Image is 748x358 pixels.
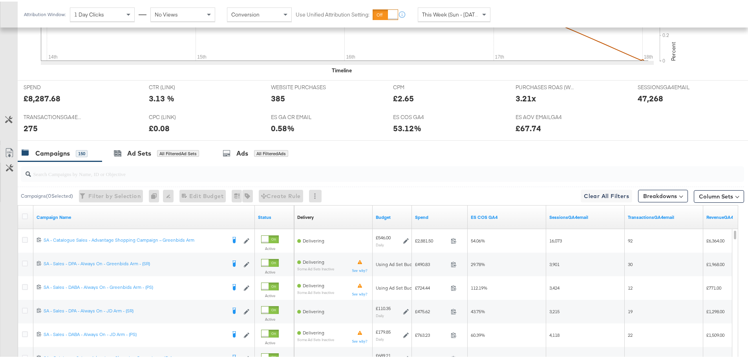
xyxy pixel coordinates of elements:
[303,281,324,287] span: Delivering
[76,149,88,156] div: 150
[261,292,279,297] label: Active
[261,244,279,250] label: Active
[297,336,334,340] sub: Some Ad Sets Inactive
[471,213,543,219] a: ES COS GA4
[549,213,622,219] a: Sessions - The total number of sessions
[628,307,633,313] span: 19
[628,260,633,266] span: 30
[44,283,226,289] div: SA - Sales - DABA - Always On - Greenbids Arm - (PS)
[149,188,163,201] div: 0
[706,236,724,242] span: £6,364.00
[415,307,448,313] span: £475.62
[332,65,352,73] div: Timeline
[21,191,73,198] div: Campaigns ( 0 Selected)
[149,121,170,132] div: £0.08
[628,213,700,219] a: Transactions - The total number of transactions
[44,306,226,312] div: SA - Sales - DPA - Always On - JD Arm - (SR)
[303,257,324,263] span: Delivering
[376,260,419,266] div: Using Ad Set Budget
[303,328,324,334] span: Delivering
[74,9,104,17] span: 1 Day Clicks
[271,112,330,119] span: ES GA CR EMAIL
[44,235,226,243] a: SA - Catalogue Sales - Advantage Shopping Campaign – Greenbids Arm
[706,307,724,313] span: £1,298.00
[549,330,560,336] span: 4,118
[516,112,574,119] span: ES AOV EMAILGA4
[516,121,541,132] div: £67.74
[376,327,391,334] div: £179.85
[155,9,178,17] span: No Views
[638,82,697,90] span: SESSIONSGA4EMAIL
[44,259,226,265] div: SA - Sales - DPA - Always On - Greenbids Arm - (SR)
[415,260,448,266] span: £490.83
[628,236,633,242] span: 92
[254,149,288,156] div: All Filtered Ads
[44,306,226,314] a: SA - Sales - DPA - Always On - JD Arm - (SR)
[35,147,70,156] div: Campaigns
[581,188,632,201] button: Clear All Filters
[393,121,421,132] div: 53.12%
[549,283,560,289] span: 3,424
[258,213,291,219] a: Shows the current state of your Ad Campaign.
[376,351,391,357] div: £689.21
[24,10,66,16] div: Attribution Window:
[44,330,226,338] a: SA - Sales - DABA - Always On - JD Arm - (PS)
[296,9,369,17] label: Use Unified Attribution Setting:
[628,283,633,289] span: 12
[516,82,574,90] span: PURCHASES ROAS (WEBSITE EVENTS)
[31,162,678,177] input: Search Campaigns by Name, ID or Objective
[393,91,414,103] div: £2.65
[422,9,481,17] span: This Week (Sun - [DATE])
[297,213,314,219] div: Delivery
[44,235,226,242] div: SA - Catalogue Sales - Advantage Shopping Campaign – Greenbids Arm
[271,91,285,103] div: 385
[471,307,485,313] span: 43.75%
[549,236,562,242] span: 16,073
[706,283,721,289] span: £771.00
[297,289,334,293] sub: Some Ad Sets Inactive
[376,335,384,340] sub: Daily
[415,330,448,336] span: £763.23
[149,112,208,119] span: CPC (LINK)
[24,121,38,132] div: 275
[694,189,744,201] button: Column Sets
[261,268,279,273] label: Active
[261,339,279,344] label: Active
[24,91,60,103] div: £8,287.68
[706,260,724,266] span: £1,968.00
[415,283,448,289] span: £724.44
[236,147,248,156] div: Ads
[471,330,485,336] span: 60.39%
[127,147,151,156] div: Ad Sets
[376,233,391,239] div: £546.00
[628,330,633,336] span: 22
[638,188,688,201] button: Breakdowns
[471,260,485,266] span: 29.78%
[44,259,226,267] a: SA - Sales - DPA - Always On - Greenbids Arm - (SR)
[415,213,465,219] a: The total amount spent to date.
[24,82,82,90] span: SPEND
[149,82,208,90] span: CTR (LINK)
[376,304,391,310] div: £110.35
[471,236,485,242] span: 54.06%
[670,40,677,59] text: Percent
[157,149,199,156] div: All Filtered Ad Sets
[376,283,419,290] div: Using Ad Set Budget
[303,236,324,242] span: Delivering
[393,82,452,90] span: CPM
[638,91,663,103] div: 47,268
[297,265,334,270] sub: Some Ad Sets Inactive
[415,236,448,242] span: £2,881.50
[24,112,82,119] span: TRANSACTIONSGA4EMAIL
[44,283,226,290] a: SA - Sales - DABA - Always On - Greenbids Arm - (PS)
[376,213,409,219] a: The maximum amount you're willing to spend on your ads, on average each day or over the lifetime ...
[471,283,487,289] span: 112.19%
[393,112,452,119] span: ES COS GA4
[37,213,252,219] a: Your campaign name.
[584,190,629,200] span: Clear All Filters
[271,82,330,90] span: WEBSITE PURCHASES
[44,330,226,336] div: SA - Sales - DABA - Always On - JD Arm - (PS)
[516,91,536,103] div: 3.21x
[297,213,314,219] a: Reflects the ability of your Ad Campaign to achieve delivery based on ad states, schedule and bud...
[549,307,560,313] span: 3,215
